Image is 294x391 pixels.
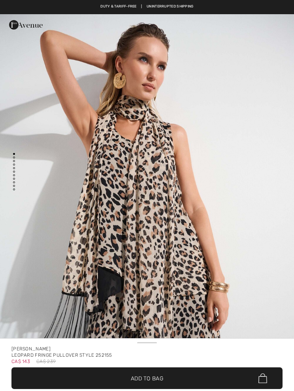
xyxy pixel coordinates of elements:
[11,356,30,364] span: CA$ 143
[9,17,43,33] img: 1ère Avenue
[258,373,267,384] img: Bag.svg
[9,21,43,28] a: 1ère Avenue
[11,367,283,389] button: Add to Bag
[131,374,163,382] span: Add to Bag
[36,358,56,365] span: CA$ 239
[11,346,283,352] div: [PERSON_NAME]
[11,352,283,358] div: Leopard Fringe Pullover Style 252155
